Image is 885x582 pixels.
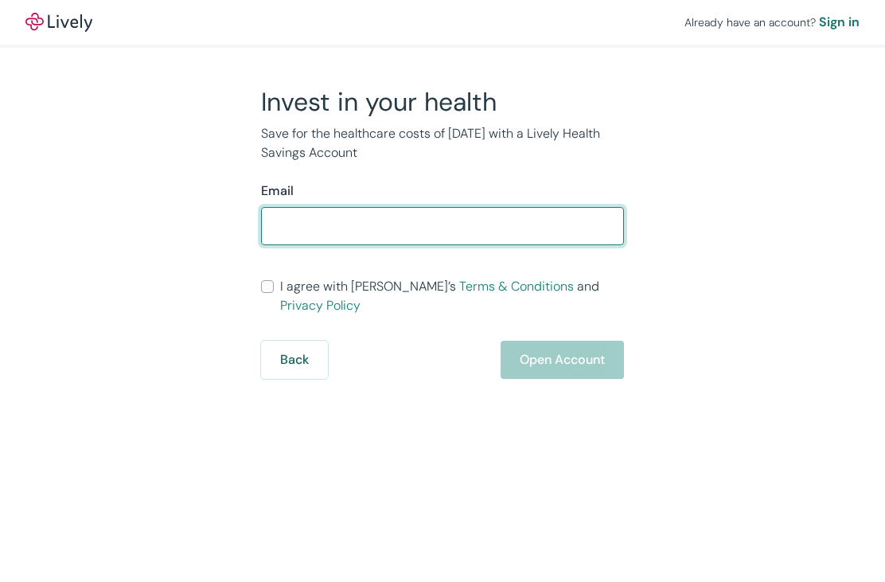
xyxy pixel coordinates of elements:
p: Save for the healthcare costs of [DATE] with a Lively Health Savings Account [261,124,624,162]
div: Already have an account? [684,13,860,32]
img: Lively [25,13,92,32]
a: Sign in [819,13,860,32]
span: I agree with [PERSON_NAME]’s and [280,277,624,315]
button: Back [261,341,328,379]
a: Privacy Policy [280,297,361,314]
h2: Invest in your health [261,86,624,118]
label: Email [261,182,294,201]
a: LivelyLively [25,13,92,32]
a: Terms & Conditions [459,278,574,295]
